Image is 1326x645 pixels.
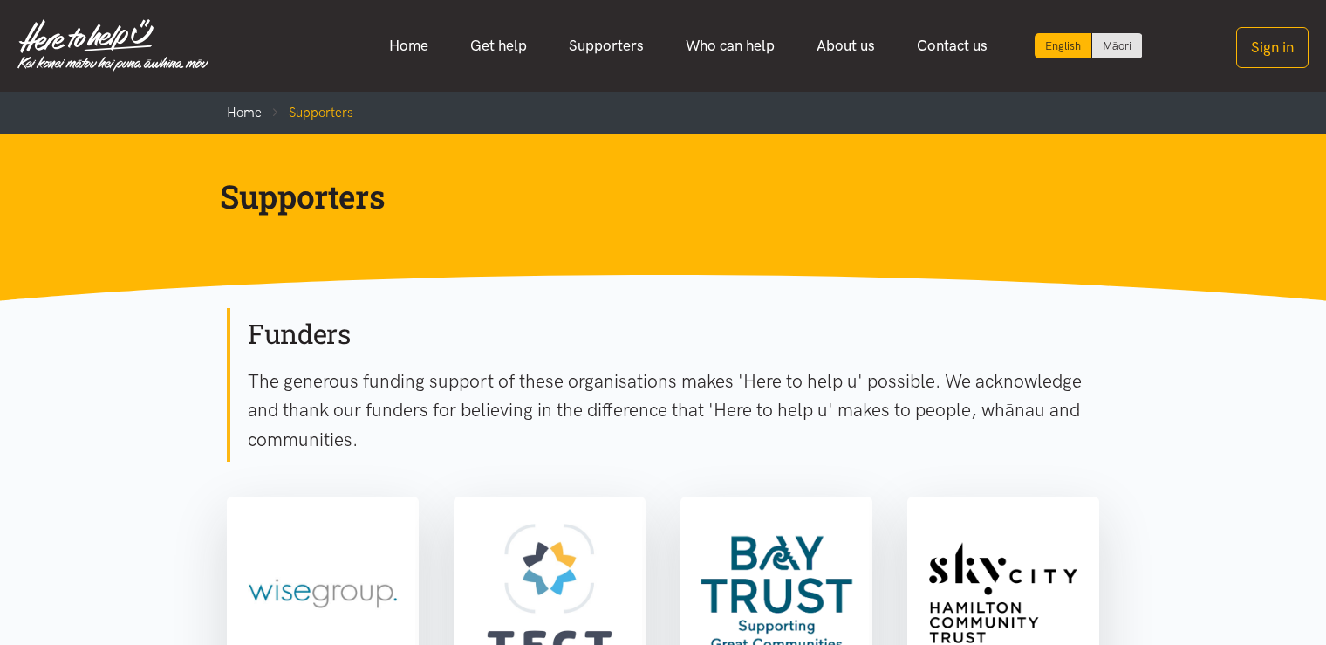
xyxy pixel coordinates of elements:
h1: Supporters [220,175,1078,217]
button: Sign in [1236,27,1309,68]
a: Home [368,27,449,65]
a: About us [796,27,896,65]
div: Current language [1035,33,1092,58]
a: Who can help [665,27,796,65]
li: Supporters [262,102,353,123]
p: The generous funding support of these organisations makes 'Here to help u' possible. We acknowled... [248,367,1099,455]
a: Contact us [896,27,1008,65]
a: Home [227,105,262,120]
h2: Funders [248,316,1099,353]
a: Supporters [548,27,665,65]
a: Switch to Te Reo Māori [1092,33,1142,58]
div: Language toggle [1035,33,1143,58]
a: Get help [449,27,548,65]
img: Home [17,19,208,72]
